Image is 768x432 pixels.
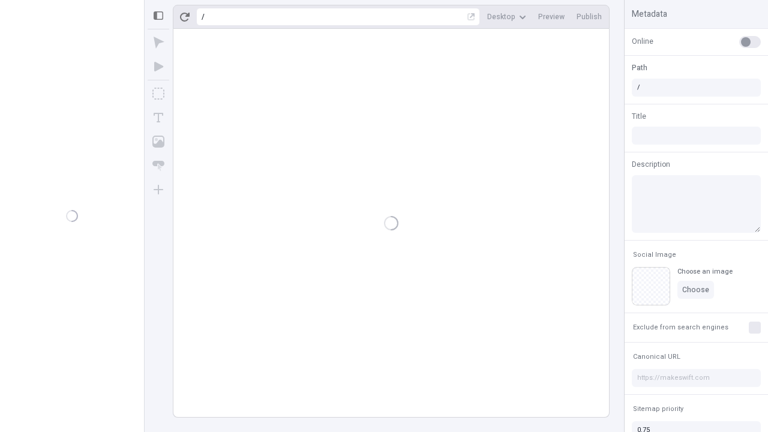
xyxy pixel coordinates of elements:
button: Text [148,107,169,128]
button: Social Image [631,248,679,262]
span: Description [632,159,670,170]
div: / [202,12,205,22]
button: Image [148,131,169,152]
span: Exclude from search engines [633,323,728,332]
span: Choose [682,285,709,295]
button: Preview [533,8,569,26]
span: Social Image [633,250,676,259]
span: Preview [538,12,565,22]
button: Box [148,83,169,104]
span: Sitemap priority [633,404,683,413]
span: Canonical URL [633,352,680,361]
span: Publish [577,12,602,22]
div: Choose an image [677,267,733,276]
button: Choose [677,281,714,299]
button: Sitemap priority [631,402,686,416]
span: Online [632,36,653,47]
button: Desktop [482,8,531,26]
span: Path [632,62,647,73]
span: Desktop [487,12,515,22]
button: Canonical URL [631,350,683,364]
input: https://makeswift.com [632,369,761,387]
button: Publish [572,8,607,26]
button: Exclude from search engines [631,320,731,335]
span: Title [632,111,646,122]
button: Button [148,155,169,176]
